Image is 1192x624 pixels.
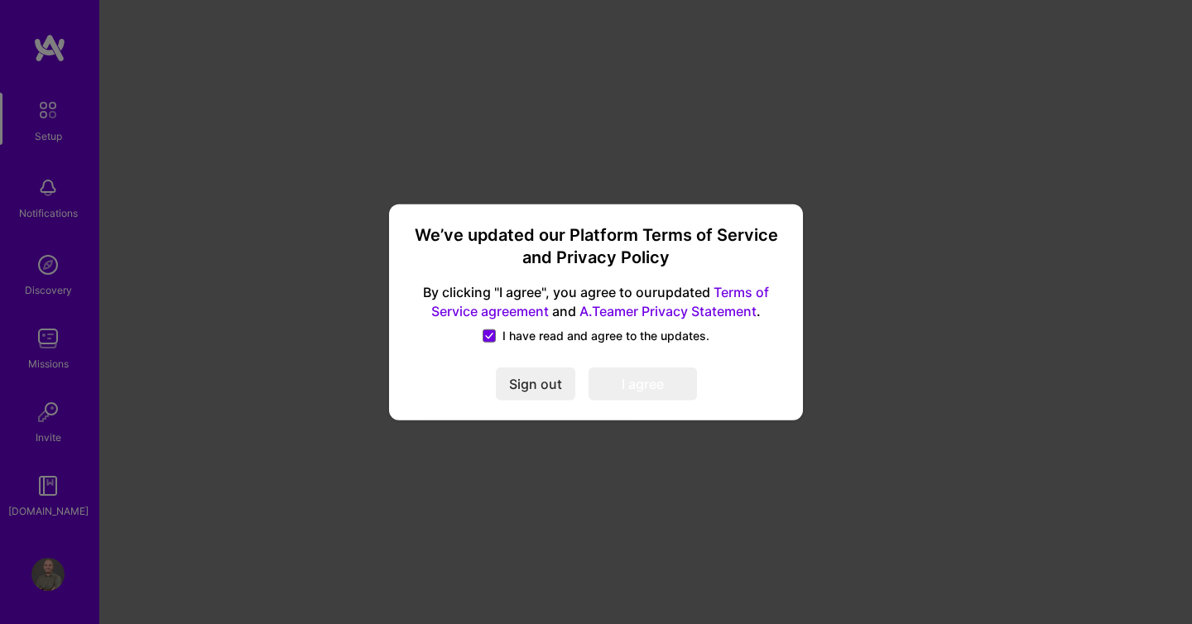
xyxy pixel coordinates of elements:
[431,284,769,319] a: Terms of Service agreement
[589,367,697,400] button: I agree
[496,367,575,400] button: Sign out
[409,224,783,270] h3: We’ve updated our Platform Terms of Service and Privacy Policy
[579,302,757,319] a: A.Teamer Privacy Statement
[502,327,709,343] span: I have read and agree to the updates.
[409,283,783,321] span: By clicking "I agree", you agree to our updated and .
